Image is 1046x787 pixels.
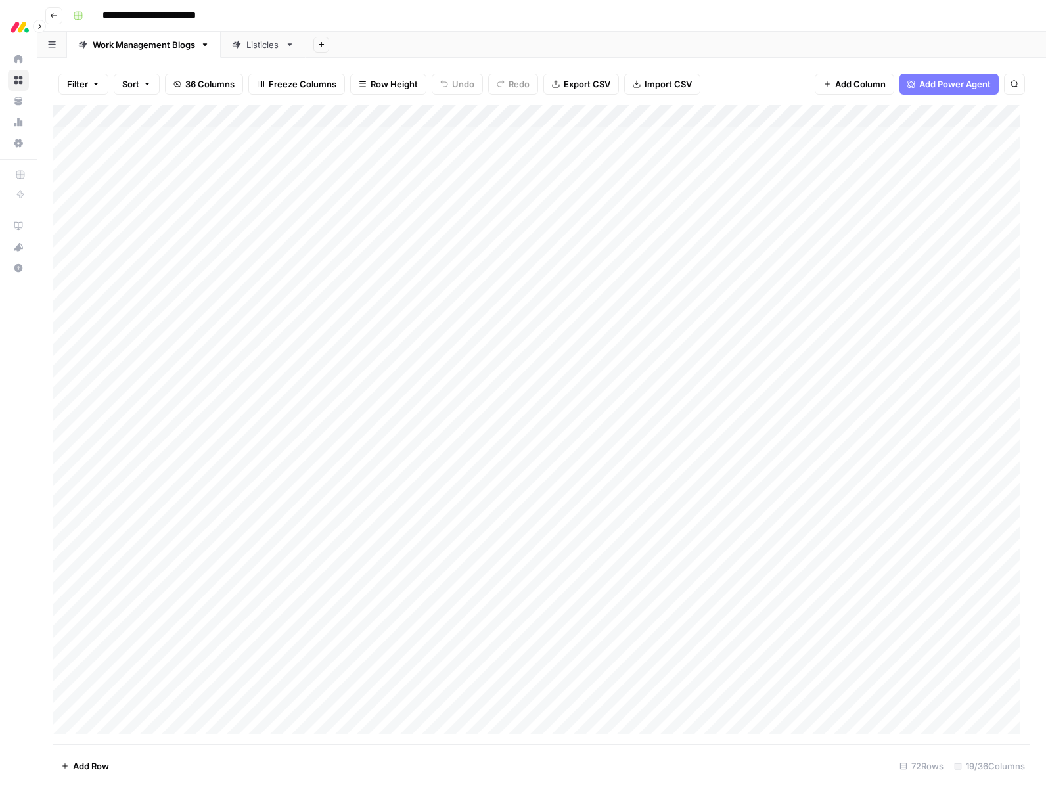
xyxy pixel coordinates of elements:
button: Undo [432,74,483,95]
span: Export CSV [564,78,610,91]
button: Help + Support [8,258,29,279]
a: AirOps Academy [8,215,29,236]
img: Monday.com Logo [8,15,32,39]
span: Filter [67,78,88,91]
span: Import CSV [645,78,692,91]
button: Row Height [350,74,426,95]
button: Add Row [53,755,117,776]
button: Freeze Columns [248,74,345,95]
div: 19/36 Columns [949,755,1030,776]
span: Add Power Agent [919,78,991,91]
span: Row Height [371,78,418,91]
span: Sort [122,78,139,91]
div: Work Management Blogs [93,38,195,51]
button: What's new? [8,236,29,258]
button: Filter [58,74,108,95]
a: Listicles [221,32,306,58]
a: Your Data [8,91,29,112]
a: Usage [8,112,29,133]
button: 36 Columns [165,74,243,95]
span: Undo [452,78,474,91]
a: Browse [8,70,29,91]
div: Listicles [246,38,280,51]
a: Home [8,49,29,70]
button: Redo [488,74,538,95]
button: Workspace: Monday.com [8,11,29,43]
button: Export CSV [543,74,619,95]
span: Redo [509,78,530,91]
span: Add Column [835,78,886,91]
span: Freeze Columns [269,78,336,91]
button: Add Column [815,74,894,95]
a: Work Management Blogs [67,32,221,58]
span: 36 Columns [185,78,235,91]
button: Sort [114,74,160,95]
div: What's new? [9,237,28,257]
div: 72 Rows [894,755,949,776]
button: Add Power Agent [899,74,999,95]
a: Settings [8,133,29,154]
button: Import CSV [624,74,700,95]
span: Add Row [73,759,109,773]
